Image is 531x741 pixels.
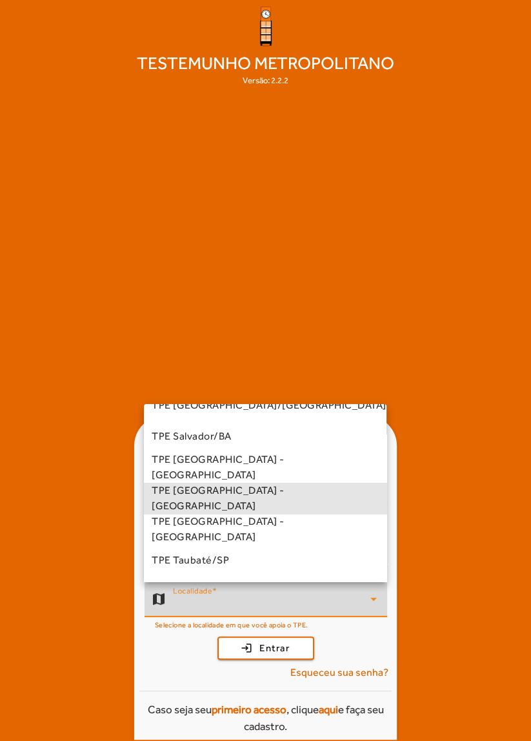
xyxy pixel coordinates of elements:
[152,398,386,413] span: TPE [GEOGRAPHIC_DATA]/[GEOGRAPHIC_DATA]
[152,483,386,514] span: TPE [GEOGRAPHIC_DATA] - [GEOGRAPHIC_DATA]
[152,429,232,444] span: TPE Salvador/BA
[152,514,386,545] span: TPE [GEOGRAPHIC_DATA] - [GEOGRAPHIC_DATA]
[152,452,386,483] span: TPE [GEOGRAPHIC_DATA] - [GEOGRAPHIC_DATA]
[152,553,229,568] span: TPE Taubaté/SP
